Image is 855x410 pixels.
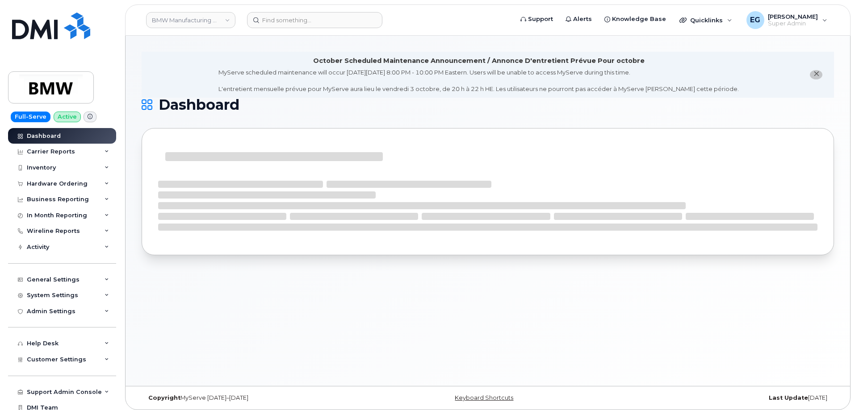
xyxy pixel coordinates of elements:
[455,394,513,401] a: Keyboard Shortcuts
[159,98,239,112] span: Dashboard
[142,394,373,402] div: MyServe [DATE]–[DATE]
[313,56,645,66] div: October Scheduled Maintenance Announcement / Annonce D'entretient Prévue Pour octobre
[769,394,808,401] strong: Last Update
[218,68,739,93] div: MyServe scheduled maintenance will occur [DATE][DATE] 8:00 PM - 10:00 PM Eastern. Users will be u...
[603,394,834,402] div: [DATE]
[148,394,180,401] strong: Copyright
[810,70,822,79] button: close notification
